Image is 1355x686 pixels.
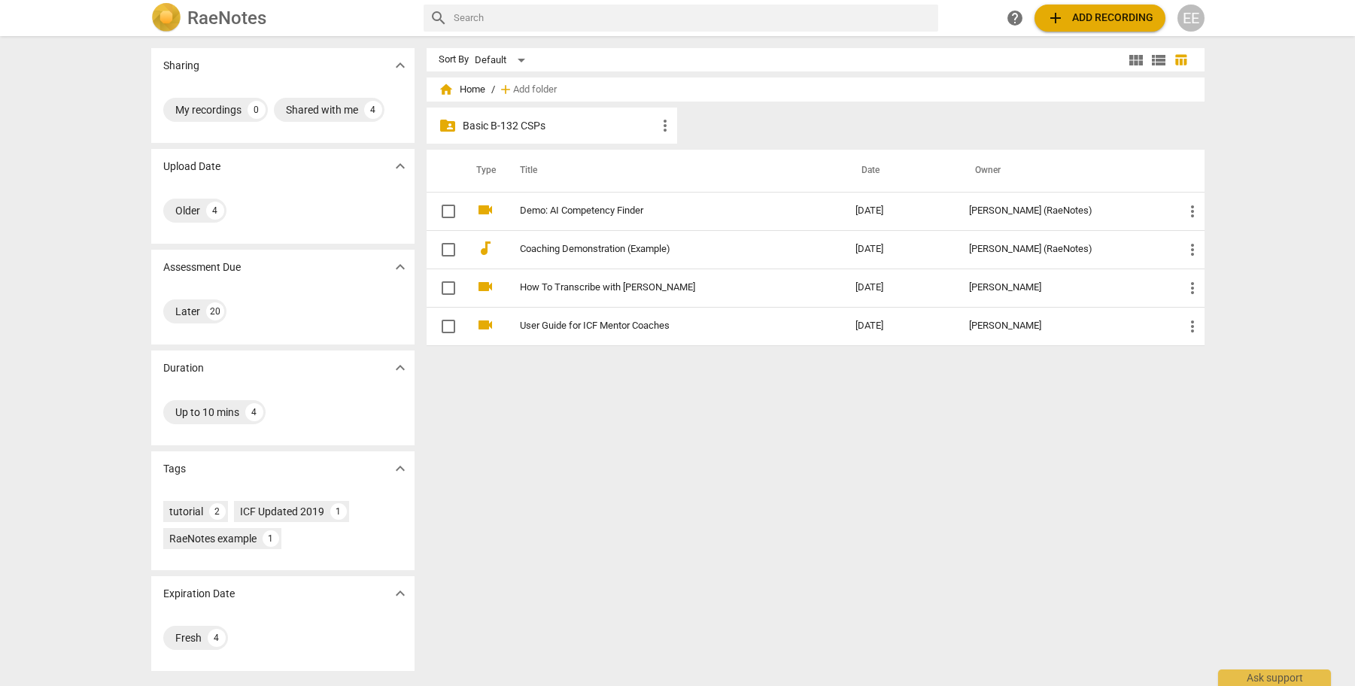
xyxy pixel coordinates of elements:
[439,54,469,65] div: Sort By
[209,503,226,520] div: 2
[957,150,1171,192] th: Owner
[263,530,279,547] div: 1
[169,504,203,519] div: tutorial
[843,307,957,345] td: [DATE]
[1170,49,1192,71] button: Table view
[463,118,657,134] p: Basic B-132 CSPs
[1125,49,1147,71] button: Tile view
[843,192,957,230] td: [DATE]
[187,8,266,29] h2: RaeNotes
[389,54,412,77] button: Show more
[175,630,202,645] div: Fresh
[391,157,409,175] span: expand_more
[248,101,266,119] div: 0
[1006,9,1024,27] span: help
[389,256,412,278] button: Show more
[969,244,1159,255] div: [PERSON_NAME] (RaeNotes)
[1218,669,1331,686] div: Ask support
[245,403,263,421] div: 4
[163,586,235,602] p: Expiration Date
[1034,5,1165,32] button: Upload
[1147,49,1170,71] button: List view
[391,584,409,603] span: expand_more
[206,202,224,220] div: 4
[169,531,257,546] div: RaeNotes example
[520,320,801,332] a: User Guide for ICF Mentor Coaches
[520,244,801,255] a: Coaching Demonstration (Example)
[843,269,957,307] td: [DATE]
[1150,51,1168,69] span: view_list
[513,84,557,96] span: Add folder
[1183,279,1202,297] span: more_vert
[389,357,412,379] button: Show more
[175,102,242,117] div: My recordings
[454,6,932,30] input: Search
[476,316,494,334] span: videocam
[151,3,181,33] img: Logo
[163,461,186,477] p: Tags
[1001,5,1028,32] a: Help
[175,304,200,319] div: Later
[439,82,454,97] span: home
[1127,51,1145,69] span: view_module
[476,239,494,257] span: audiotrack
[330,503,347,520] div: 1
[163,260,241,275] p: Assessment Due
[843,230,957,269] td: [DATE]
[1183,202,1202,220] span: more_vert
[430,9,448,27] span: search
[206,302,224,320] div: 20
[389,457,412,480] button: Show more
[475,48,530,72] div: Default
[389,582,412,605] button: Show more
[969,282,1159,293] div: [PERSON_NAME]
[464,150,502,192] th: Type
[240,504,324,519] div: ICF Updated 2019
[1047,9,1065,27] span: add
[476,278,494,296] span: videocam
[175,405,239,420] div: Up to 10 mins
[491,84,495,96] span: /
[502,150,843,192] th: Title
[498,82,513,97] span: add
[175,203,200,218] div: Older
[391,359,409,377] span: expand_more
[1183,241,1202,259] span: more_vert
[969,320,1159,332] div: [PERSON_NAME]
[163,159,220,175] p: Upload Date
[656,117,674,135] span: more_vert
[391,56,409,74] span: expand_more
[1177,5,1205,32] button: EE
[286,102,358,117] div: Shared with me
[391,258,409,276] span: expand_more
[391,460,409,478] span: expand_more
[969,205,1159,217] div: [PERSON_NAME] (RaeNotes)
[208,629,226,647] div: 4
[163,360,204,376] p: Duration
[151,3,412,33] a: LogoRaeNotes
[439,117,457,135] span: folder_shared
[520,282,801,293] a: How To Transcribe with [PERSON_NAME]
[389,155,412,178] button: Show more
[1047,9,1153,27] span: Add recording
[843,150,957,192] th: Date
[1174,53,1188,67] span: table_chart
[476,201,494,219] span: videocam
[1183,317,1202,335] span: more_vert
[439,82,485,97] span: Home
[163,58,199,74] p: Sharing
[364,101,382,119] div: 4
[520,205,801,217] a: Demo: AI Competency Finder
